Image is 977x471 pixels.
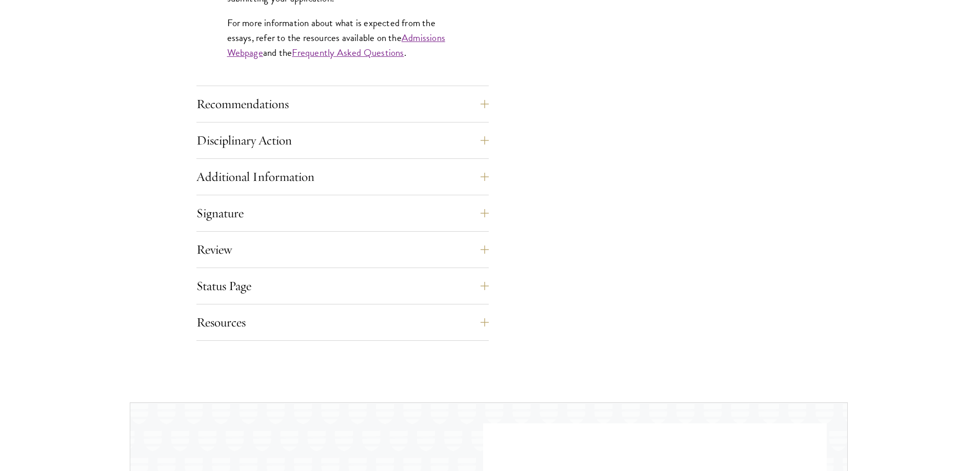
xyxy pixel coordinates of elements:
button: Review [196,237,489,262]
p: For more information about what is expected from the essays, refer to the resources available on ... [227,15,458,60]
button: Additional Information [196,165,489,189]
button: Status Page [196,274,489,298]
button: Disciplinary Action [196,128,489,153]
button: Resources [196,310,489,335]
a: Frequently Asked Questions [292,45,404,60]
a: Admissions Webpage [227,30,445,60]
button: Recommendations [196,92,489,116]
button: Signature [196,201,489,226]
